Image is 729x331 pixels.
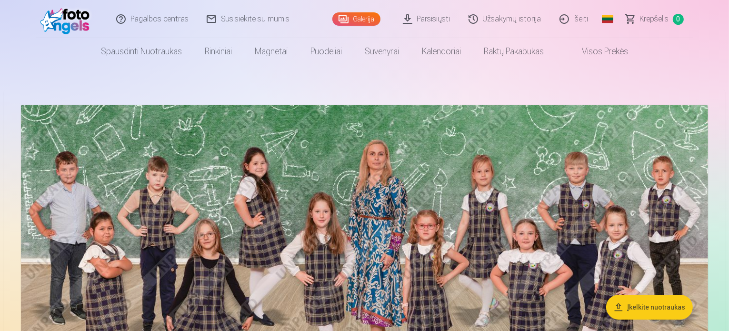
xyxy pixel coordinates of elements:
a: Suvenyrai [353,38,410,65]
button: Įkelkite nuotraukas [606,295,693,320]
img: /fa5 [40,4,95,34]
a: Raktų pakabukas [472,38,555,65]
a: Puodeliai [299,38,353,65]
a: Galerija [332,12,380,26]
a: Spausdinti nuotraukas [90,38,193,65]
a: Visos prekės [555,38,639,65]
a: Kalendoriai [410,38,472,65]
a: Rinkiniai [193,38,243,65]
span: 0 [673,14,684,25]
span: Krepšelis [640,13,669,25]
a: Magnetai [243,38,299,65]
